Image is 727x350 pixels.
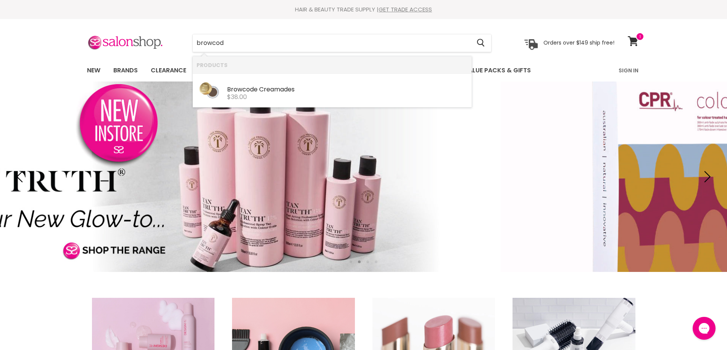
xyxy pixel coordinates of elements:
[227,93,247,101] span: $38.00
[108,62,143,78] a: Brands
[13,169,29,184] button: Previous
[192,34,492,52] form: Product
[81,62,106,78] a: New
[543,39,614,46] p: Orders over $149 ship free!
[193,56,472,74] li: Products
[197,77,223,104] img: bc_creamades_ash_01_200x.jpg
[366,261,369,263] li: Page dot 3
[81,59,575,82] ul: Main menu
[358,261,361,263] li: Page dot 2
[375,261,377,263] li: Page dot 4
[614,62,643,78] a: Sign In
[698,169,714,184] button: Next
[458,62,537,78] a: Value Packs & Gifts
[350,261,352,263] li: Page dot 1
[471,34,491,52] button: Search
[227,86,468,94] div: de Creamades
[227,85,250,94] b: Browco
[193,34,471,52] input: Search
[77,59,650,82] nav: Main
[193,74,472,107] li: Products: Browcode Creamades
[379,5,432,13] a: GET TRADE ACCESS
[145,62,192,78] a: Clearance
[77,6,650,13] div: HAIR & BEAUTY TRADE SUPPLY |
[689,314,719,342] iframe: Gorgias live chat messenger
